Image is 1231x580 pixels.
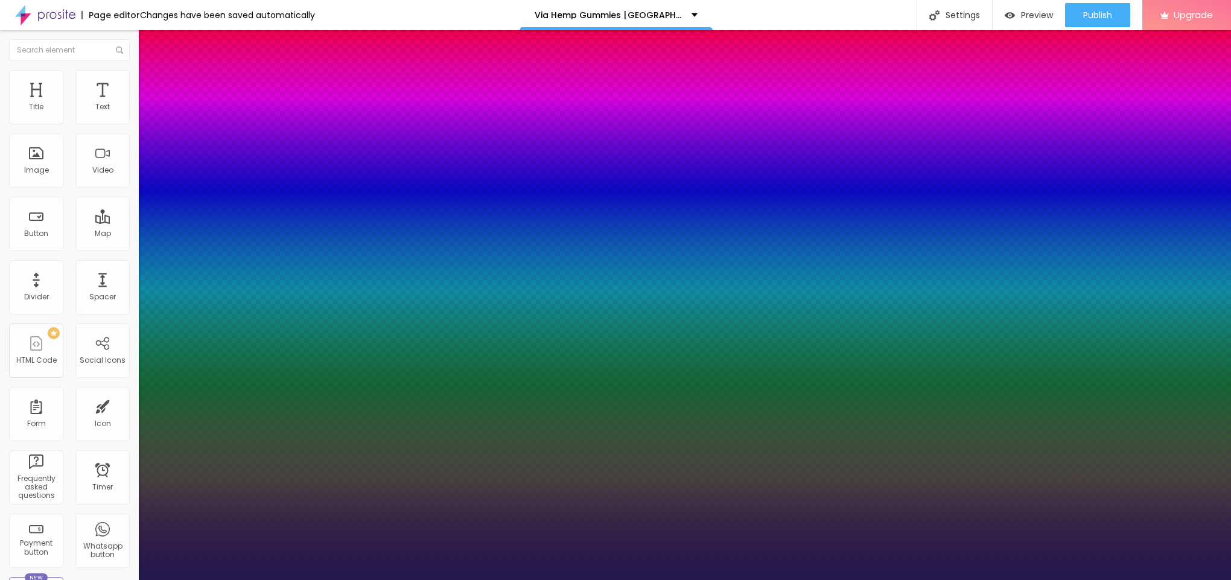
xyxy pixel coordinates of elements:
div: Spacer [89,293,116,301]
div: Page editor [81,11,140,19]
div: Social Icons [80,356,126,365]
span: Upgrade [1174,10,1213,20]
img: Icone [116,46,123,54]
div: Frequently asked questions [12,474,60,500]
button: Preview [993,3,1065,27]
div: Text [95,103,110,111]
img: view-1.svg [1005,10,1015,21]
span: Preview [1021,10,1053,20]
span: Publish [1083,10,1112,20]
p: Via Hemp Gummies [GEOGRAPHIC_DATA] [535,11,682,19]
div: Button [24,229,48,238]
div: Whatsapp button [78,542,126,559]
div: Map [95,229,111,238]
div: Divider [24,293,49,301]
div: Form [27,419,46,428]
div: Icon [95,419,111,428]
div: Payment button [12,539,60,556]
div: Changes have been saved automatically [140,11,315,19]
input: Search element [9,39,130,61]
div: HTML Code [16,356,57,365]
div: Image [24,166,49,174]
button: Publish [1065,3,1130,27]
div: Timer [92,483,113,491]
img: Icone [929,10,940,21]
div: Video [92,166,113,174]
div: Title [29,103,43,111]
